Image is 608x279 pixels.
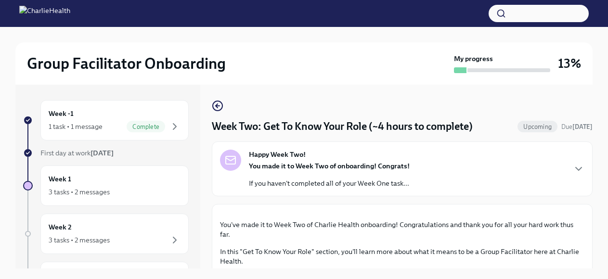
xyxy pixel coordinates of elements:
a: Week 23 tasks • 2 messages [23,214,189,254]
strong: Happy Week Two! [249,150,306,159]
h3: 13% [558,55,581,72]
h2: Group Facilitator Onboarding [27,54,226,73]
p: In this "Get To Know Your Role" section, you'll learn more about what it means to be a Group Faci... [220,247,584,266]
strong: [DATE] [91,149,114,157]
span: Complete [127,123,165,130]
h6: Week 2 [49,222,72,232]
a: First day at work[DATE] [23,148,189,158]
span: First day at work [40,149,114,157]
h4: Week Two: Get To Know Your Role (~4 hours to complete) [212,119,473,134]
span: Upcoming [517,123,557,130]
strong: You made it to Week Two of onboarding! Congrats! [249,162,410,170]
strong: My progress [454,54,493,63]
a: Week 13 tasks • 2 messages [23,165,189,206]
a: Week -11 task • 1 messageComplete [23,100,189,140]
span: September 8th, 2025 09:00 [561,122,593,131]
p: If you haven't completed all of your Week One task... [249,178,410,188]
h6: Week -1 [49,108,74,119]
h6: Week 1 [49,174,71,184]
span: Due [561,123,593,130]
div: 1 task • 1 message [49,122,103,131]
div: 3 tasks • 2 messages [49,235,110,245]
strong: [DATE] [572,123,593,130]
img: CharlieHealth [19,6,70,21]
p: You've made it to Week Two of Charlie Health onboarding! Congratulations and thank you for all yo... [220,220,584,239]
div: 3 tasks • 2 messages [49,187,110,197]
